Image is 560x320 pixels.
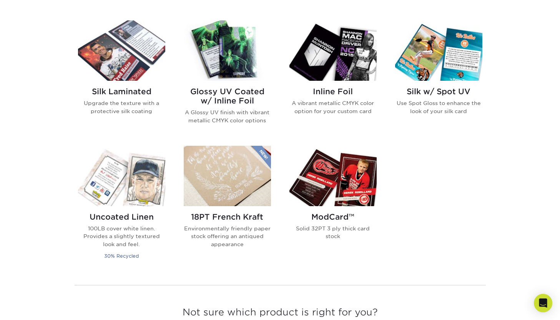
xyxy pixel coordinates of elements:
img: New Product [252,146,271,169]
p: 100LB cover white linen. Provides a slightly textured look and feel. [78,225,165,248]
p: Use Spot Gloss to enhance the look of your silk card [395,99,482,115]
img: Uncoated Linen Trading Cards [78,146,165,206]
a: ModCard™ Trading Cards ModCard™ Solid 32PT 3 ply thick card stock [289,146,377,270]
p: Environmentally friendly paper stock offering an antiqued appearance [184,225,271,248]
img: 18PT French Kraft Trading Cards [184,146,271,206]
a: Glossy UV Coated w/ Inline Foil Trading Cards Glossy UV Coated w/ Inline Foil A Glossy UV finish ... [184,20,271,137]
a: Uncoated Linen Trading Cards Uncoated Linen 100LB cover white linen. Provides a slightly textured... [78,146,165,270]
a: Silk Laminated Trading Cards Silk Laminated Upgrade the texture with a protective silk coating [78,20,165,137]
a: Inline Foil Trading Cards Inline Foil A vibrant metallic CMYK color option for your custom card [289,20,377,137]
p: A vibrant metallic CMYK color option for your custom card [289,99,377,115]
h2: Inline Foil [289,87,377,96]
img: ModCard™ Trading Cards [289,146,377,206]
img: Silk w/ Spot UV Trading Cards [395,20,482,81]
a: 18PT French Kraft Trading Cards 18PT French Kraft Environmentally friendly paper stock offering a... [184,146,271,270]
p: Upgrade the texture with a protective silk coating [78,99,165,115]
p: Solid 32PT 3 ply thick card stock [289,225,377,240]
div: Open Intercom Messenger [534,294,552,312]
h2: Silk Laminated [78,87,165,96]
img: Silk Laminated Trading Cards [78,20,165,81]
h2: Uncoated Linen [78,212,165,222]
iframe: Google Customer Reviews [2,297,65,317]
img: Inline Foil Trading Cards [289,20,377,81]
p: A Glossy UV finish with vibrant metallic CMYK color options [184,108,271,124]
img: Glossy UV Coated w/ Inline Foil Trading Cards [184,20,271,81]
h2: Silk w/ Spot UV [395,87,482,96]
h2: 18PT French Kraft [184,212,271,222]
a: Silk w/ Spot UV Trading Cards Silk w/ Spot UV Use Spot Gloss to enhance the look of your silk card [395,20,482,137]
h2: Glossy UV Coated w/ Inline Foil [184,87,271,105]
h2: ModCard™ [289,212,377,222]
small: 30% Recycled [104,253,139,259]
